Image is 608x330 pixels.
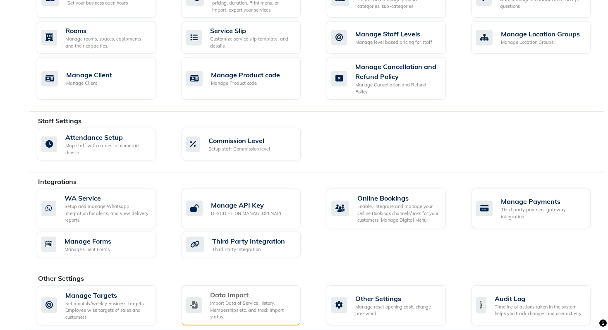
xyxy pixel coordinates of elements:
[182,128,314,160] a: Commission LevelSetup staff Commission level
[37,285,169,325] a: Manage TargetsSet monthly/weekly Business Targets, Employee wise targets of sales and customers
[208,146,270,153] div: Setup staff Commission level
[327,21,459,54] a: Manage Staff LevelsManage level based pricing for staff
[476,297,487,313] img: check-list.png
[501,196,584,206] div: Manage Payments
[65,36,149,49] div: Manage rooms, spaces, equipments and their capacities.
[355,29,432,39] div: Manage Staff Levels
[472,285,604,325] a: Audit LogTimeline of actions taken in the system- helps you track changes and user activity.
[355,81,439,95] div: Manage Cancellation and Refund Policy
[211,80,280,87] div: Manage Product code
[182,189,314,228] a: Manage API KeyDESCRIPTION.MANAGEOPENAPI
[65,193,149,203] div: WA Service
[327,189,459,228] a: Online BookingsEnable, integrate and manage your Online Bookings channels/links for your customer...
[501,29,580,39] div: Manage Location Groups
[208,136,270,146] div: Commission Level
[37,57,169,100] a: Manage ClientManage Client
[501,39,580,46] div: Manage Location Groups
[182,57,314,100] a: Manage Product codeManage Product code
[355,294,439,304] div: Other Settings
[472,189,604,228] a: Manage PaymentsThird party payment gateway integration
[355,39,432,46] div: Manage level based pricing for staff
[327,57,459,100] a: Manage Cancellation and Refund PolicyManage Cancellation and Refund Policy
[65,132,149,142] div: Attendance Setup
[495,294,584,304] div: Audit Log
[37,128,169,160] a: Attendance SetupMap staff with names in biometrics device
[65,290,149,300] div: Manage Targets
[355,304,439,317] div: Manage reset opening cash, change password.
[495,304,584,317] div: Timeline of actions taken in the system- helps you track changes and user activity.
[212,236,285,246] div: Third Party Integration
[182,232,314,258] a: Third Party IntegrationThird Party Integration
[357,193,439,203] div: Online Bookings
[182,21,314,54] a: Service SlipCustomize service slip template, and details.
[65,246,111,253] div: Manage Client Forms
[66,70,112,80] div: Manage Client
[37,232,169,258] a: Manage FormsManage Client Forms
[66,80,112,87] div: Manage Client
[501,206,584,220] div: Third party payment gateway integration
[211,70,280,80] div: Manage Product code
[210,26,294,36] div: Service Slip
[65,26,149,36] div: Rooms
[182,285,314,325] a: Data ImportImport Data of Service History, Memberships etc. and track import status.
[357,203,439,224] div: Enable, integrate and manage your Online Bookings channels/links for your customers. Manage Digit...
[211,210,281,217] div: DESCRIPTION.MANAGEOPENAPI
[65,300,149,321] div: Set monthly/weekly Business Targets, Employee wise targets of sales and customers
[65,203,149,224] div: Setup and manage Whatsapp Integration for alerts, and view delivery reports.
[472,21,604,54] a: Manage Location GroupsManage Location Groups
[210,290,294,300] div: Data Import
[37,21,169,54] a: RoomsManage rooms, spaces, equipments and their capacities.
[327,285,459,325] a: Other SettingsManage reset opening cash, change password.
[65,142,149,156] div: Map staff with names in biometrics device
[210,300,294,320] div: Import Data of Service History, Memberships etc. and track import status.
[37,189,169,228] a: WA ServiceSetup and manage Whatsapp Integration for alerts, and view delivery reports.
[65,236,111,246] div: Manage Forms
[210,36,294,49] div: Customize service slip template, and details.
[212,246,285,253] div: Third Party Integration
[355,62,439,81] div: Manage Cancellation and Refund Policy
[211,200,281,210] div: Manage API Key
